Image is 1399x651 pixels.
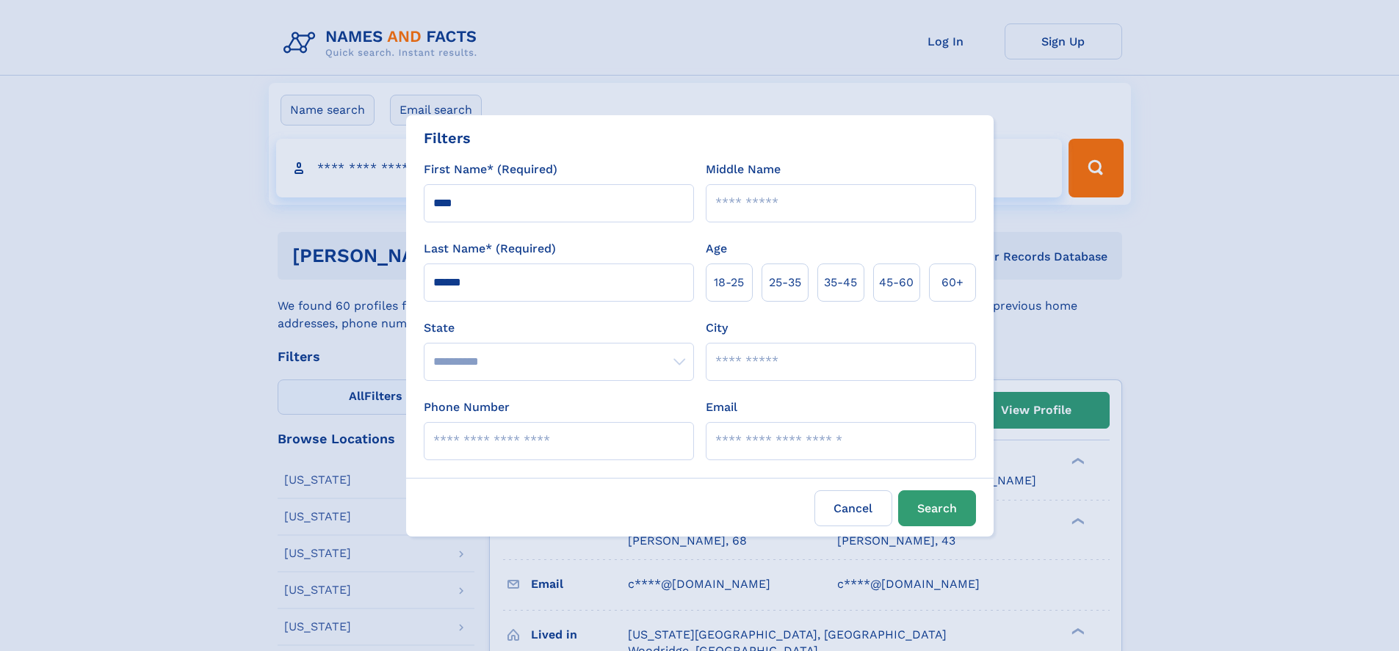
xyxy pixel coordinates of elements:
[714,274,744,291] span: 18‑25
[879,274,914,291] span: 45‑60
[424,240,556,258] label: Last Name* (Required)
[424,161,557,178] label: First Name* (Required)
[424,127,471,149] div: Filters
[898,490,976,526] button: Search
[424,319,694,337] label: State
[706,319,728,337] label: City
[824,274,857,291] span: 35‑45
[424,399,510,416] label: Phone Number
[941,274,964,291] span: 60+
[706,161,781,178] label: Middle Name
[814,490,892,526] label: Cancel
[706,399,737,416] label: Email
[769,274,801,291] span: 25‑35
[706,240,727,258] label: Age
